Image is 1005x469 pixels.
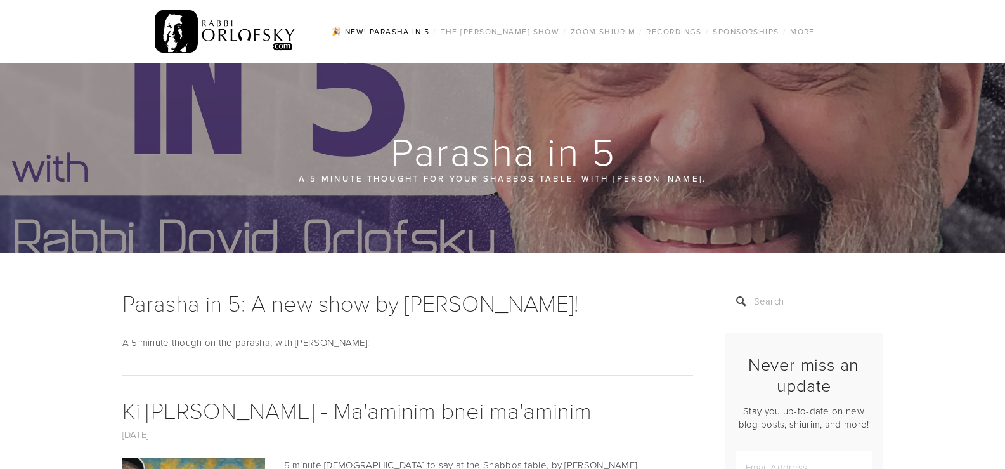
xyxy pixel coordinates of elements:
[433,26,436,37] span: /
[639,26,642,37] span: /
[786,23,819,40] a: More
[122,286,693,320] h1: Parasha in 5: A new show by [PERSON_NAME]!
[783,26,786,37] span: /
[709,23,782,40] a: Sponsorships
[563,26,566,37] span: /
[706,26,709,37] span: /
[736,404,872,431] p: Stay you up-to-date on new blog posts, shiurim, and more!
[198,171,807,185] p: A 5 minute thought for your Shabbos table, with [PERSON_NAME].
[122,428,149,441] a: [DATE]
[736,354,872,395] h2: Never miss an update
[725,286,883,317] input: Search
[328,23,433,40] a: 🎉 NEW! Parasha in 5
[642,23,705,40] a: Recordings
[122,335,693,350] p: A 5 minute though on the parasha, with [PERSON_NAME]!
[155,7,296,56] img: RabbiOrlofsky.com
[122,131,885,171] h1: Parasha in 5
[122,394,592,425] a: Ki [PERSON_NAME] - Ma'aminim bnei ma'aminim
[437,23,564,40] a: The [PERSON_NAME] Show
[567,23,639,40] a: Zoom Shiurim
